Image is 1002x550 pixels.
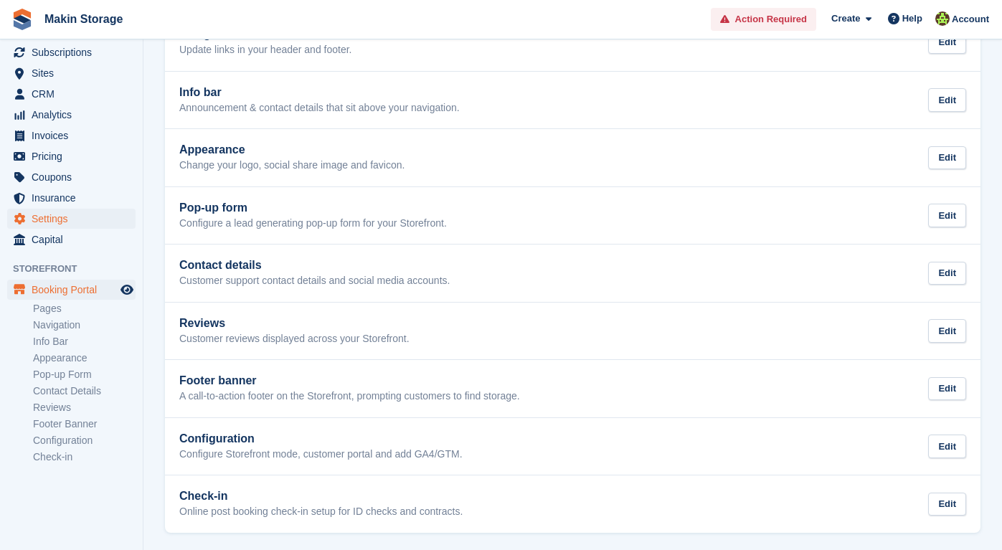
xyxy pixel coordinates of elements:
a: Check-in [33,450,136,464]
a: Info bar Announcement & contact details that sit above your navigation. Edit [165,72,980,129]
span: Capital [32,229,118,250]
span: Settings [32,209,118,229]
h2: Appearance [179,143,405,156]
span: Subscriptions [32,42,118,62]
h2: Reviews [179,317,410,330]
span: Invoices [32,125,118,146]
div: Edit [928,262,966,285]
p: Configure Storefront mode, customer portal and add GA4/GTM. [179,448,463,461]
a: Reviews Customer reviews displayed across your Storefront. Edit [165,303,980,360]
a: Navigation Update links in your header and footer. Edit [165,14,980,71]
span: Create [831,11,860,26]
a: Contact Details [33,384,136,398]
a: Navigation [33,318,136,332]
a: Pop-up form Configure a lead generating pop-up form for your Storefront. Edit [165,187,980,245]
a: Pop-up Form [33,368,136,381]
span: Action Required [735,12,807,27]
img: stora-icon-8386f47178a22dfd0bd8f6a31ec36ba5ce8667c1dd55bd0f319d3a0aa187defe.svg [11,9,33,30]
span: Analytics [32,105,118,125]
h2: Info bar [179,86,460,99]
a: menu [7,280,136,300]
p: Customer support contact details and social media accounts. [179,275,450,288]
span: Coupons [32,167,118,187]
a: Configuration Configure Storefront mode, customer portal and add GA4/GTM. Edit [165,418,980,475]
a: menu [7,42,136,62]
a: Appearance Change your logo, social share image and favicon. Edit [165,129,980,186]
a: Footer Banner [33,417,136,431]
a: menu [7,146,136,166]
a: menu [7,209,136,229]
a: menu [7,188,136,208]
div: Edit [928,377,966,401]
span: Insurance [32,188,118,208]
div: Edit [928,319,966,343]
p: A call-to-action footer on the Storefront, prompting customers to find storage. [179,390,520,403]
a: Appearance [33,351,136,365]
h2: Contact details [179,259,450,272]
h2: Check-in [179,490,463,503]
span: Pricing [32,146,118,166]
span: CRM [32,84,118,104]
a: menu [7,84,136,104]
a: Makin Storage [39,7,128,31]
a: menu [7,63,136,83]
span: Help [902,11,922,26]
a: Contact details Customer support contact details and social media accounts. Edit [165,245,980,302]
a: menu [7,167,136,187]
p: Customer reviews displayed across your Storefront. [179,333,410,346]
a: Footer banner A call-to-action footer on the Storefront, prompting customers to find storage. Edit [165,360,980,417]
div: Edit [928,31,966,54]
span: Storefront [13,262,143,276]
a: Pages [33,302,136,316]
a: menu [7,125,136,146]
a: Action Required [711,8,816,32]
span: Account [952,12,989,27]
img: Makin Storage Team [935,11,950,26]
div: Edit [928,146,966,170]
p: Announcement & contact details that sit above your navigation. [179,102,460,115]
h2: Footer banner [179,374,520,387]
a: Preview store [118,281,136,298]
a: Reviews [33,401,136,414]
span: Booking Portal [32,280,118,300]
span: Sites [32,63,118,83]
h2: Configuration [179,432,463,445]
p: Configure a lead generating pop-up form for your Storefront. [179,217,447,230]
p: Update links in your header and footer. [179,44,352,57]
div: Edit [928,88,966,112]
a: menu [7,105,136,125]
div: Edit [928,493,966,516]
a: Check-in Online post booking check-in setup for ID checks and contracts. Edit [165,475,980,533]
div: Edit [928,435,966,458]
h2: Pop-up form [179,201,447,214]
div: Edit [928,204,966,227]
a: menu [7,229,136,250]
a: Info Bar [33,335,136,349]
p: Online post booking check-in setup for ID checks and contracts. [179,506,463,518]
p: Change your logo, social share image and favicon. [179,159,405,172]
a: Configuration [33,434,136,447]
